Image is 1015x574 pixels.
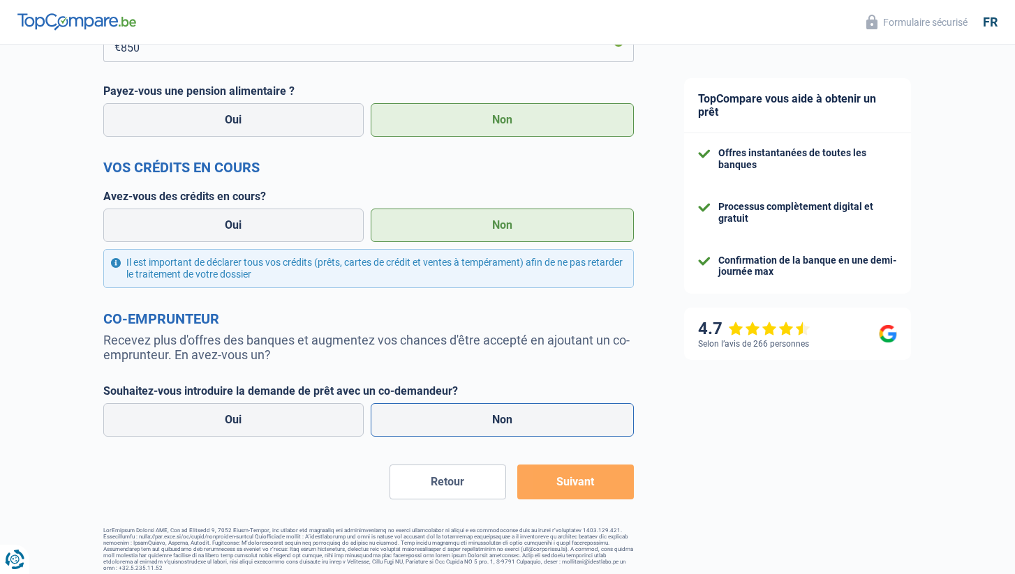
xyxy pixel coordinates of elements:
div: Il est important de déclarer tous vos crédits (prêts, cartes de crédit et ventes à tempérament) a... [103,249,634,288]
div: Processus complètement digital et gratuit [718,201,897,225]
div: Confirmation de la banque en une demi-journée max [718,255,897,278]
h2: Vos crédits en cours [103,159,634,176]
label: Payez-vous une pension alimentaire ? [103,84,634,98]
button: Formulaire sécurisé [858,10,976,33]
button: Retour [390,465,506,499]
img: TopCompare Logo [17,13,136,30]
label: Non [371,403,635,437]
label: Non [371,209,635,242]
p: Recevez plus d'offres des banques et augmentez vos chances d'être accepté en ajoutant un co-empru... [103,333,634,362]
div: fr [983,15,998,30]
h2: Co-emprunteur [103,310,634,327]
label: Avez-vous des crédits en cours? [103,190,634,203]
div: TopCompare vous aide à obtenir un prêt [684,78,911,133]
label: Oui [103,103,364,137]
label: Souhaitez-vous introduire la demande de prêt avec un co-demandeur? [103,384,634,398]
label: Oui [103,209,364,242]
div: Selon l’avis de 266 personnes [698,339,809,349]
label: Non [371,103,635,137]
div: 4.7 [698,319,810,339]
div: Offres instantanées de toutes les banques [718,147,897,171]
button: Suivant [517,465,634,499]
label: Oui [103,403,364,437]
footer: LorEmipsum Dolorsi AME, Con ad Elitsedd 9, 7052 Eiusm-Tempor, inc utlabor etd magnaaliq eni admin... [103,527,634,571]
